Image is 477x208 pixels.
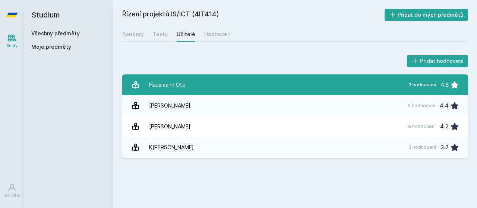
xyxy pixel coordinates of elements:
[4,193,20,198] div: Uživatel
[149,77,186,92] div: Hausmann Oto
[204,27,232,42] a: Hodnocení
[406,124,436,129] div: 18 hodnocení
[149,98,190,113] div: [PERSON_NAME]
[440,77,449,92] div: 4.5
[440,119,449,134] div: 4.2
[149,119,190,134] div: [PERSON_NAME]
[153,27,168,42] a: Testy
[177,31,195,38] div: Učitelé
[408,103,435,109] div: 9 hodnocení
[1,179,22,202] a: Uživatel
[7,43,18,49] div: Study
[31,30,80,36] a: Všechny předměty
[153,31,168,38] div: Testy
[385,9,468,21] button: Přidat do mých předmětů
[1,30,22,52] a: Study
[409,82,436,88] div: 2 hodnocení
[122,95,468,116] a: [PERSON_NAME] 9 hodnocení 4.4
[408,144,436,150] div: 3 hodnocení
[177,27,195,42] a: Učitelé
[149,140,194,155] div: K[PERSON_NAME]
[407,55,468,67] button: Přidat hodnocení
[204,31,232,38] div: Hodnocení
[122,116,468,137] a: [PERSON_NAME] 18 hodnocení 4.2
[440,140,449,155] div: 3.7
[122,9,385,21] h2: Řízení projektů IS/ICT (4IT414)
[122,27,144,42] a: Soubory
[31,43,71,51] span: Moje předměty
[440,98,449,113] div: 4.4
[122,31,144,38] div: Soubory
[122,74,468,95] a: Hausmann Oto 2 hodnocení 4.5
[122,137,468,158] a: K[PERSON_NAME] 3 hodnocení 3.7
